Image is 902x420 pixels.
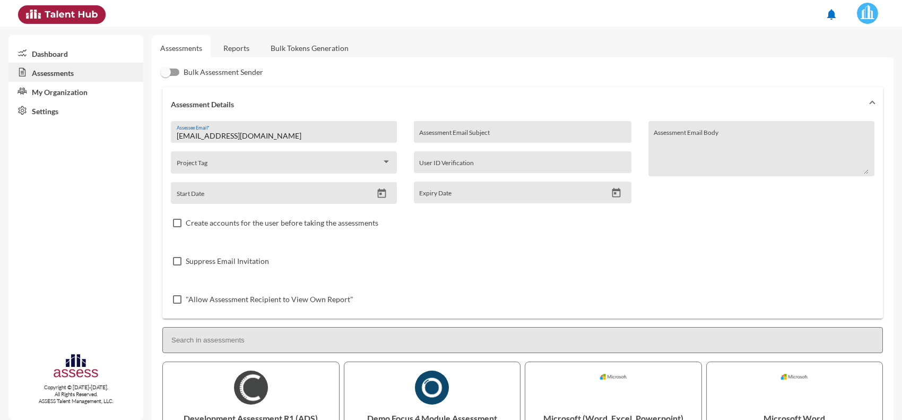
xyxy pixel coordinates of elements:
[162,87,883,121] mat-expansion-panel-header: Assessment Details
[825,8,838,21] mat-icon: notifications
[162,327,883,353] input: Search in assessments
[171,100,862,109] mat-panel-title: Assessment Details
[215,35,258,61] a: Reports
[162,121,883,319] div: Assessment Details
[8,101,143,120] a: Settings
[8,44,143,63] a: Dashboard
[8,82,143,101] a: My Organization
[184,66,263,79] span: Bulk Assessment Sender
[177,132,392,140] input: Assessee Email
[262,35,357,61] a: Bulk Tokens Generation
[53,353,100,382] img: assesscompany-logo.png
[372,188,391,199] button: Open calendar
[160,44,202,53] a: Assessments
[186,255,269,268] span: Suppress Email Invitation
[186,293,353,306] span: "Allow Assessment Recipient to View Own Report"
[8,63,143,82] a: Assessments
[186,217,378,229] span: Create accounts for the user before taking the assessments
[607,187,626,199] button: Open calendar
[8,384,143,405] p: Copyright © [DATE]-[DATE]. All Rights Reserved. ASSESS Talent Management, LLC.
